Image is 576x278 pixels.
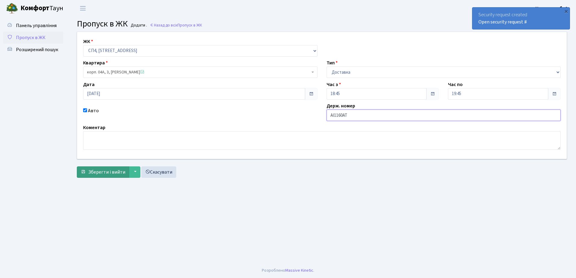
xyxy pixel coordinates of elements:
[3,32,63,44] a: Пропуск в ЖК
[20,3,49,13] b: Комфорт
[77,18,128,30] span: Пропуск в ЖК
[83,59,108,66] label: Квартира
[563,8,569,14] div: ×
[327,110,561,121] input: АА1234АА
[87,69,310,75] span: корп. 04А, 3, Карабка Інна Іванівна <span class='la la-check-square text-success'></span>
[16,22,57,29] span: Панель управління
[478,19,527,25] a: Open security request #
[3,20,63,32] a: Панель управління
[83,124,105,131] label: Коментар
[83,81,95,88] label: Дата
[327,102,355,110] label: Держ. номер
[16,46,58,53] span: Розширений пошук
[327,59,338,66] label: Тип
[83,38,93,45] label: ЖК
[535,5,569,12] a: Консьєрж б. 4.
[83,66,318,78] span: корп. 04А, 3, Карабка Інна Іванівна <span class='la la-check-square text-success'></span>
[285,267,313,273] a: Massive Kinetic
[448,81,463,88] label: Час по
[141,166,176,178] a: Скасувати
[472,8,570,29] div: Security request created
[75,3,90,13] button: Переключити навігацію
[130,23,147,28] small: Додати .
[6,2,18,14] img: logo.png
[327,81,341,88] label: Час з
[3,44,63,56] a: Розширений пошук
[16,34,45,41] span: Пропуск в ЖК
[177,22,202,28] span: Пропуск в ЖК
[77,166,129,178] button: Зберегти і вийти
[88,169,125,175] span: Зберегти і вийти
[150,22,202,28] a: Назад до всіхПропуск в ЖК
[20,3,63,14] span: Таун
[262,267,314,274] div: Розроблено .
[88,107,99,114] label: Авто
